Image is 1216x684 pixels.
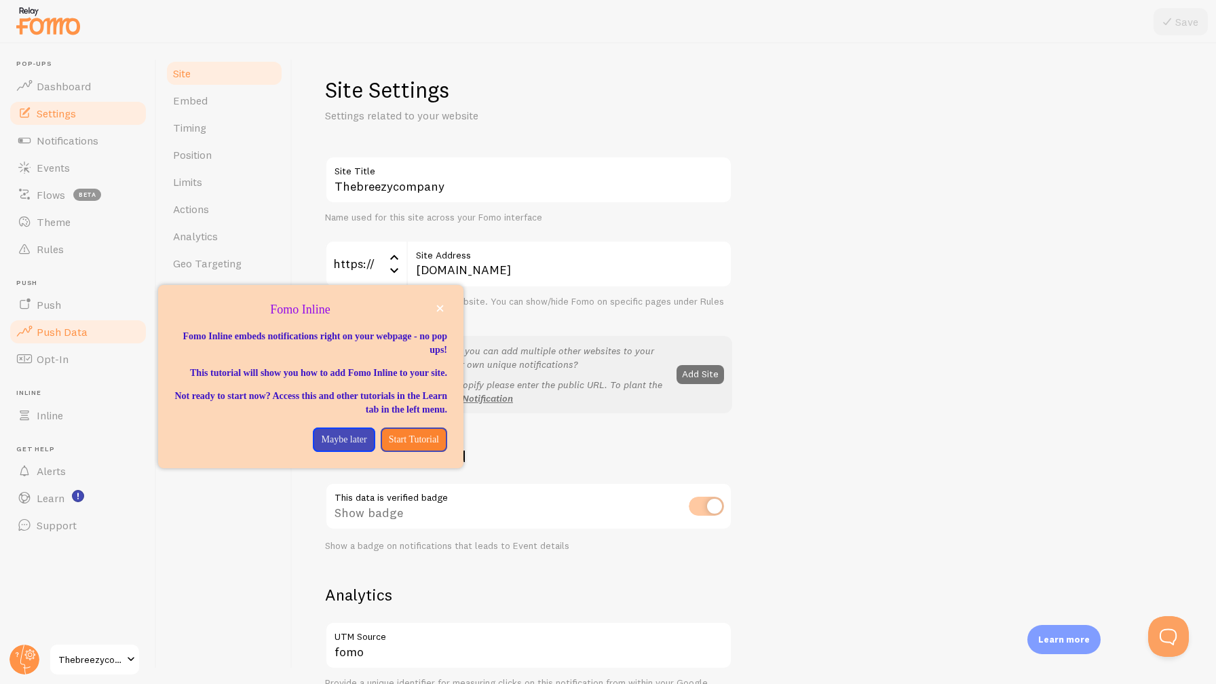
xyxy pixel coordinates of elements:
span: Push [37,298,61,311]
span: Site [173,66,191,80]
button: Maybe later [313,427,375,452]
span: Rules [37,242,64,256]
p: Fomo Inline embeds notifications right on your webpage - no pop ups! [174,330,447,357]
span: Push [16,279,148,288]
a: Limits [165,168,284,195]
div: Learn more [1027,625,1101,654]
span: Events [37,161,70,174]
p: If the site is also hosted by Shopify please enter the public URL. To plant the Fomo snippet add the [333,378,668,405]
a: Dashboard [8,73,148,100]
span: Learn [37,491,64,505]
p: Start Tutorial [389,433,439,446]
a: Site [165,60,284,87]
h2: This data is verified [325,446,732,467]
a: Analytics [165,223,284,250]
span: Push Data [37,325,88,339]
p: This tutorial will show you how to add Fomo Inline to your site. [174,366,447,380]
input: myhonestcompany.com [406,240,732,288]
span: Settings [37,107,76,120]
span: Position [173,148,212,161]
a: Embed [165,87,284,114]
a: Learn [8,484,148,512]
p: Maybe later [321,433,366,446]
span: Geo Targeting [173,256,242,270]
a: Push Data [8,318,148,345]
p: Settings related to your website [325,108,651,123]
a: Actions [165,195,284,223]
span: beta [73,189,101,201]
img: fomo-relay-logo-orange.svg [14,3,82,38]
span: Inline [16,389,148,398]
a: Geo Targeting [165,250,284,277]
span: Timing [173,121,206,134]
span: Notifications [37,134,98,147]
a: Events [8,154,148,181]
a: Notifications [8,127,148,154]
button: Start Tutorial [381,427,447,452]
span: Theme [37,215,71,229]
a: Advanced [165,277,284,304]
span: Inline [37,408,63,422]
span: Dashboard [37,79,91,93]
span: Pop-ups [16,60,148,69]
h2: Analytics [325,584,732,605]
span: Opt-In [37,352,69,366]
span: Analytics [173,229,218,243]
p: Did you know that with Fomo, you can add multiple other websites to your Fomo account, each with ... [333,344,668,371]
a: Flows beta [8,181,148,208]
a: Support [8,512,148,539]
a: Inline [8,402,148,429]
a: Settings [8,100,148,127]
span: Embed [173,94,208,107]
span: Get Help [16,445,148,454]
svg: <p>Watch New Feature Tutorials!</p> [72,490,84,502]
span: Support [37,518,77,532]
span: Alerts [37,464,66,478]
a: Position [165,141,284,168]
p: Fomo Inline [174,301,447,319]
div: This is likely the root of your website. You can show/hide Fomo on specific pages under Rules tab [325,296,732,320]
label: Site Address [406,240,732,263]
div: Name used for this site across your Fomo interface [325,212,732,224]
span: Actions [173,202,209,216]
a: Opt-In [8,345,148,373]
a: Shopify Notification [427,392,513,404]
span: Thebreezycompany [58,651,123,668]
span: Advanced [173,284,221,297]
label: Site Title [325,156,732,179]
button: Add Site [677,365,724,384]
div: https:// [325,240,406,288]
button: close, [433,301,447,316]
a: Push [8,291,148,318]
div: Fomo Inline [158,285,463,468]
span: Limits [173,175,202,189]
span: Flows [37,188,65,202]
a: Thebreezycompany [49,643,140,676]
a: Theme [8,208,148,235]
h1: Site Settings [325,76,732,104]
a: Timing [165,114,284,141]
p: Learn more [1038,633,1090,646]
label: UTM Source [325,622,732,645]
iframe: Help Scout Beacon - Open [1148,616,1189,657]
p: Not ready to start now? Access this and other tutorials in the Learn tab in the left menu. [174,389,447,417]
a: Alerts [8,457,148,484]
a: Rules [8,235,148,263]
